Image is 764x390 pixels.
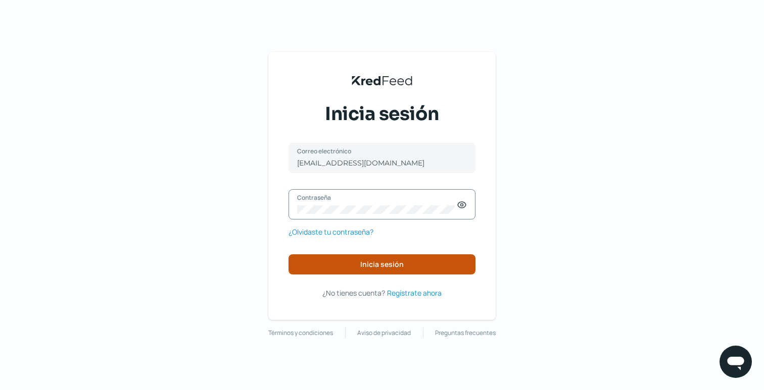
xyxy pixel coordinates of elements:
a: Términos y condiciones [268,327,333,339]
a: Aviso de privacidad [357,327,411,339]
span: Inicia sesión [360,261,404,268]
span: Inicia sesión [325,101,439,127]
label: Correo electrónico [297,147,457,155]
a: Preguntas frecuentes [435,327,496,339]
a: ¿Olvidaste tu contraseña? [289,226,373,238]
button: Inicia sesión [289,254,475,274]
span: ¿No tienes cuenta? [322,288,385,298]
img: chatIcon [726,352,746,372]
a: Regístrate ahora [387,287,442,299]
label: Contraseña [297,193,457,202]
